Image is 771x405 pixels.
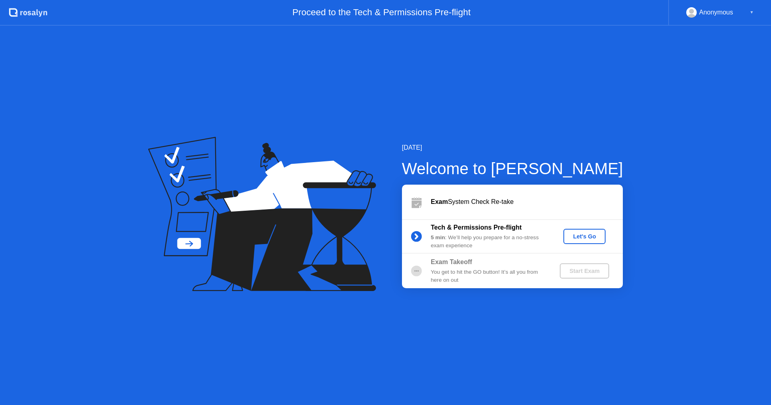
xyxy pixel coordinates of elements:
div: [DATE] [402,143,623,153]
div: Start Exam [563,268,606,274]
div: ▼ [750,7,754,18]
div: Let's Go [567,233,602,240]
div: Anonymous [699,7,733,18]
div: You get to hit the GO button! It’s all you from here on out [431,268,547,285]
b: Tech & Permissions Pre-flight [431,224,522,231]
b: 5 min [431,234,445,240]
button: Let's Go [563,229,606,244]
div: Welcome to [PERSON_NAME] [402,157,623,181]
b: Exam [431,198,448,205]
b: Exam Takeoff [431,258,472,265]
div: System Check Re-take [431,197,623,207]
button: Start Exam [560,263,609,279]
div: : We’ll help you prepare for a no-stress exam experience [431,234,547,250]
